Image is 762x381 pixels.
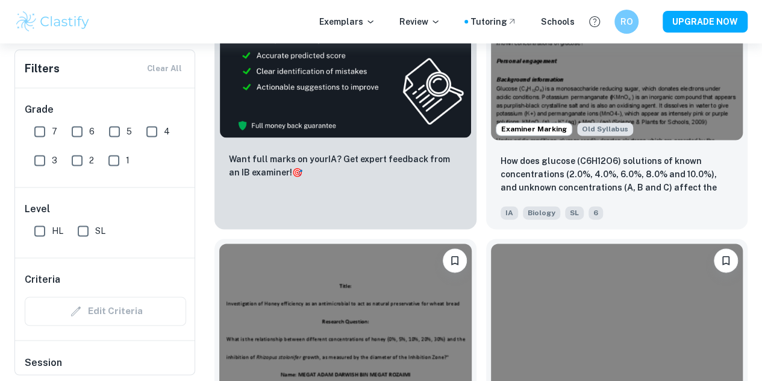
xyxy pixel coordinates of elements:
span: SL [95,224,105,238]
h6: Level [25,202,186,216]
span: 5 [126,125,132,138]
span: Biology [523,206,560,219]
h6: Criteria [25,272,60,287]
div: Criteria filters are unavailable when searching by topic [25,297,186,326]
h6: Filters [25,60,60,77]
span: 6 [589,206,603,219]
p: Review [399,15,440,28]
button: Bookmark [714,248,738,272]
span: Examiner Marking [496,124,572,134]
p: How does glucose (C6H12O6) solutions of known concentrations (2.0%, 4.0%, 6.0%, 8.0% and 10.0%), ... [501,154,734,195]
div: Starting from the May 2025 session, the Biology IA requirements have changed. It's OK to refer to... [577,122,633,136]
span: 3 [52,154,57,167]
button: RO [614,10,639,34]
span: Old Syllabus [577,122,633,136]
button: Help and Feedback [584,11,605,32]
h6: Session [25,355,186,379]
h6: Grade [25,102,186,117]
button: UPGRADE NOW [663,11,748,33]
span: 1 [126,154,130,167]
span: 2 [89,154,94,167]
a: Schools [541,15,575,28]
img: Clastify logo [14,10,91,34]
span: SL [565,206,584,219]
span: HL [52,224,63,238]
span: 7 [52,125,57,138]
span: 🎯 [292,168,302,177]
span: 4 [164,125,170,138]
button: Bookmark [443,248,467,272]
p: Want full marks on your IA ? Get expert feedback from an IB examiner! [229,153,462,179]
p: Exemplars [319,15,375,28]
a: Tutoring [470,15,517,28]
h6: RO [620,15,634,28]
span: 6 [89,125,95,138]
span: IA [501,206,518,219]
